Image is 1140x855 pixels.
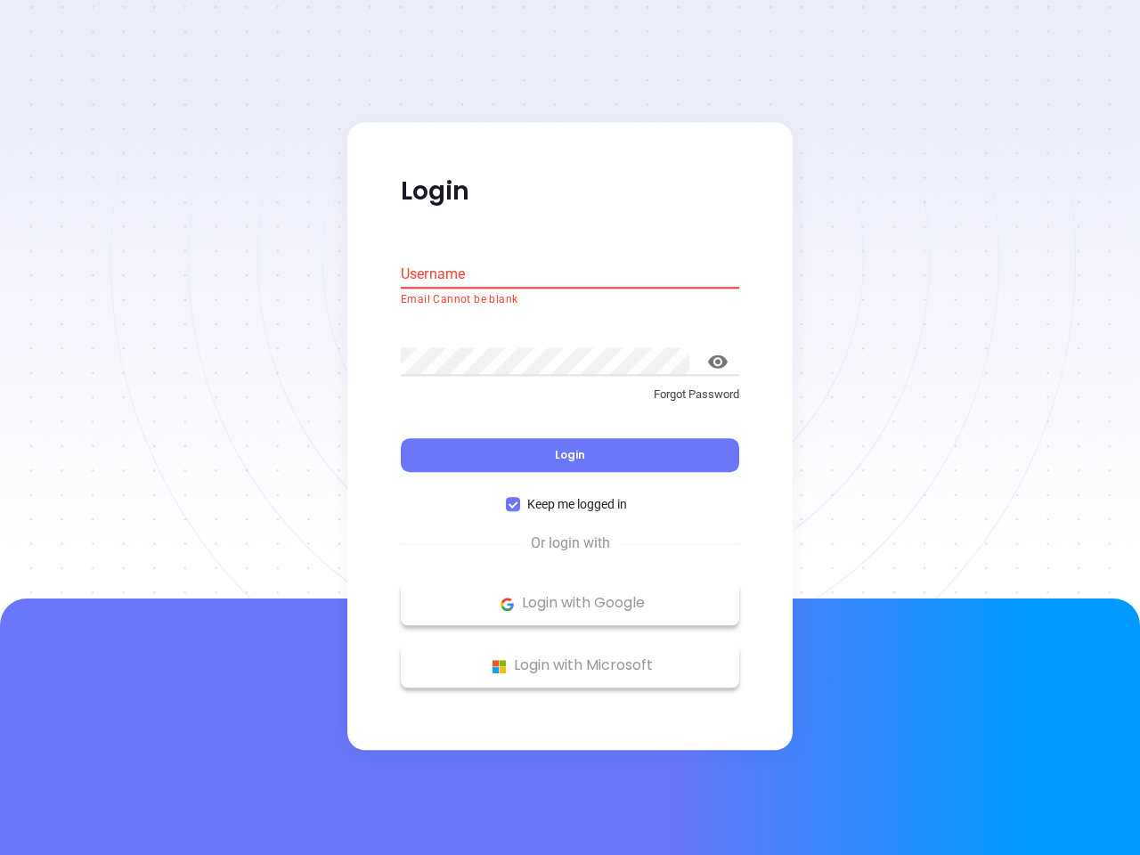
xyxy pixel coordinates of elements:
img: Microsoft Logo [488,655,510,678]
p: Login [401,175,739,208]
button: Login [401,439,739,473]
p: Forgot Password [401,386,739,403]
button: toggle password visibility [696,340,739,383]
span: Keep me logged in [520,495,634,515]
p: Login with Google [410,590,730,617]
span: Or login with [522,533,619,555]
button: Microsoft Logo Login with Microsoft [401,644,739,688]
p: Login with Microsoft [410,653,730,680]
p: Email Cannot be blank [401,291,739,309]
img: Google Logo [496,593,518,615]
a: Forgot Password [401,386,739,418]
span: Login [555,448,585,463]
button: Google Logo Login with Google [401,582,739,626]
